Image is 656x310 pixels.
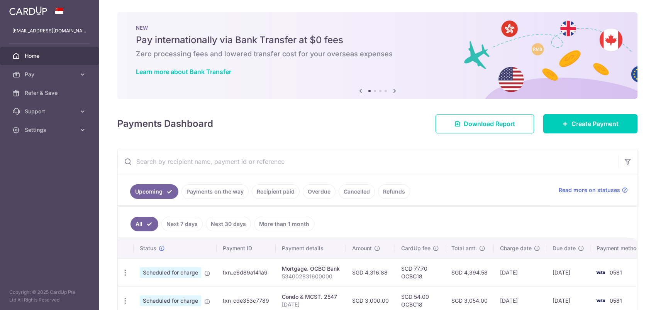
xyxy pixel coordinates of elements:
[571,119,619,128] span: Create Payment
[464,119,515,128] span: Download Report
[559,186,628,194] a: Read more on statuses
[445,258,494,286] td: SGD 4,394.58
[9,6,47,15] img: CardUp
[25,71,76,78] span: Pay
[131,217,158,231] a: All
[282,265,340,273] div: Mortgage. OCBC Bank
[140,267,201,278] span: Scheduled for charge
[451,244,477,252] span: Total amt.
[136,68,231,76] a: Learn more about Bank Transfer
[252,184,300,199] a: Recipient paid
[543,114,637,133] a: Create Payment
[282,293,340,301] div: Condo & MCST. 2547
[395,258,445,286] td: SGD 77.70 OCBC18
[401,244,431,252] span: CardUp fee
[161,217,203,231] a: Next 7 days
[217,238,276,258] th: Payment ID
[25,52,76,60] span: Home
[303,184,336,199] a: Overdue
[559,186,620,194] span: Read more on statuses
[282,273,340,280] p: 534002831600000
[494,258,546,286] td: [DATE]
[254,217,314,231] a: More than 1 month
[553,244,576,252] span: Due date
[117,12,637,99] img: Bank transfer banner
[206,217,251,231] a: Next 30 days
[140,295,201,306] span: Scheduled for charge
[346,258,395,286] td: SGD 4,316.88
[12,27,86,35] p: [EMAIL_ADDRESS][DOMAIN_NAME]
[436,114,534,133] a: Download Report
[276,238,346,258] th: Payment details
[25,126,76,134] span: Settings
[282,301,340,308] p: [DATE]
[610,269,622,276] span: 0581
[130,184,178,199] a: Upcoming
[25,108,76,115] span: Support
[500,244,532,252] span: Charge date
[181,184,249,199] a: Payments on the way
[352,244,372,252] span: Amount
[378,184,410,199] a: Refunds
[590,238,649,258] th: Payment method
[546,258,590,286] td: [DATE]
[217,258,276,286] td: txn_e6d89a141a9
[136,25,619,31] p: NEW
[140,244,156,252] span: Status
[117,117,213,131] h4: Payments Dashboard
[593,268,608,277] img: Bank Card
[339,184,375,199] a: Cancelled
[118,149,619,174] input: Search by recipient name, payment id or reference
[136,34,619,46] h5: Pay internationally via Bank Transfer at $0 fees
[136,49,619,59] h6: Zero processing fees and lowered transfer cost for your overseas expenses
[593,296,608,305] img: Bank Card
[25,89,76,97] span: Refer & Save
